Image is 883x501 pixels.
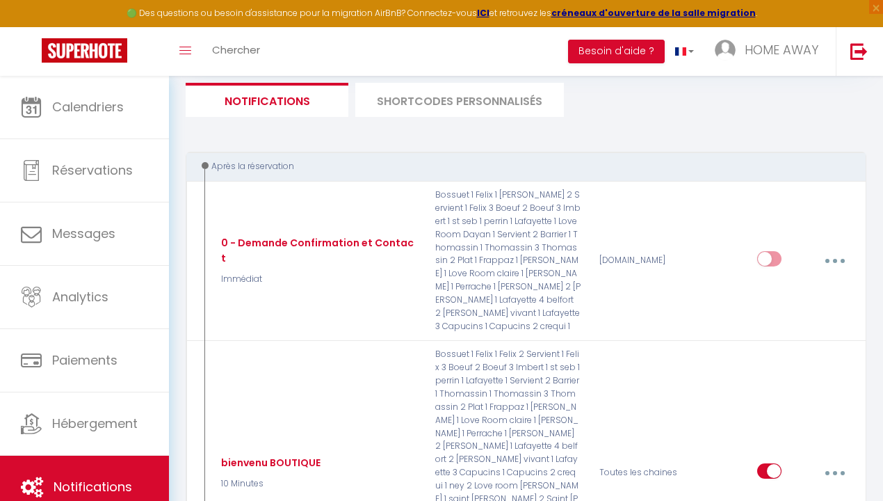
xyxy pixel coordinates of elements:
[52,351,118,369] span: Paiements
[52,161,133,179] span: Réservations
[199,160,841,173] div: Après la réservation
[202,27,270,76] a: Chercher
[477,7,489,19] a: ICI
[355,83,564,117] li: SHORTCODES PERSONNALISÉS
[54,478,132,495] span: Notifications
[218,477,321,491] p: 10 Minutes
[42,38,127,63] img: Super Booking
[715,40,736,61] img: ...
[551,7,756,19] a: créneaux d'ouverture de la salle migration
[186,83,348,117] li: Notifications
[52,225,115,242] span: Messages
[590,189,699,333] div: [DOMAIN_NAME]
[52,415,138,432] span: Hébergement
[568,40,665,63] button: Besoin d'aide ?
[218,235,417,266] div: 0 - Demande Confirmation et Contact
[426,189,590,333] p: Bossuet 1 Felix 1 [PERSON_NAME] 2 Servient 1 Felix 3 Boeuf 2 Boeuf 3 Imbert 1 st seb 1 perrin 1 L...
[212,42,260,57] span: Chercher
[52,98,124,116] span: Calendriers
[218,455,321,470] div: bienvenu BOUTIQUE
[704,27,836,76] a: ... HOME AWAY
[52,288,108,305] span: Analytics
[11,6,53,47] button: Ouvrir le widget de chat LiveChat
[745,41,818,58] span: HOME AWAY
[850,42,868,60] img: logout
[218,273,417,286] p: Immédiat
